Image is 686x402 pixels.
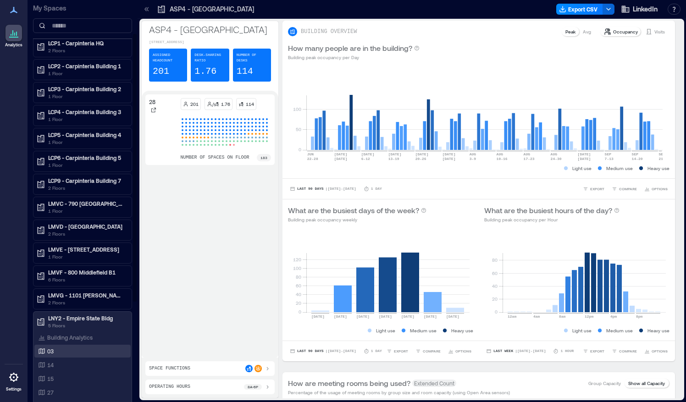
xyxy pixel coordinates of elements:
p: Medium use [606,327,633,334]
text: [DATE] [446,314,459,319]
p: 1 Floor [48,161,125,169]
p: Settings [6,386,22,392]
button: COMPARE [610,347,639,356]
button: OPTIONS [642,184,669,193]
p: 201 [190,100,199,108]
text: 4am [533,314,540,319]
text: 14-20 [632,157,643,161]
p: 1.76 [194,65,216,78]
p: 8a - 6p [248,384,258,390]
p: 27 [47,389,54,396]
p: Medium use [410,327,437,334]
text: 7-13 [605,157,614,161]
text: [DATE] [401,314,415,319]
p: LMVD - [GEOGRAPHIC_DATA] [48,223,125,230]
button: EXPORT [581,347,606,356]
text: AUG [551,152,558,156]
p: ASP4 - [GEOGRAPHIC_DATA] [170,5,254,14]
tspan: 60 [492,270,498,276]
text: [DATE] [334,157,348,161]
p: Light use [572,327,592,334]
span: EXPORT [590,186,604,192]
p: Assigned Headcount [153,52,183,63]
p: Medium use [606,165,633,172]
p: 2 Floors [48,47,125,54]
p: 14 [47,361,54,369]
p: Number of Desks [237,52,267,63]
tspan: 80 [492,257,498,263]
text: AUG [470,152,476,156]
tspan: 120 [293,257,301,262]
text: [DATE] [356,314,370,319]
p: 2 Floors [48,230,125,237]
text: [DATE] [443,152,456,156]
text: 3-9 [470,157,476,161]
button: OPTIONS [642,347,669,356]
p: LNY2 - Empire State Bldg [48,314,125,322]
text: SEP [605,152,612,156]
text: AUG [524,152,531,156]
text: [DATE] [361,152,375,156]
tspan: 100 [293,265,301,271]
p: Percentage of the usage of meeting rooms by group size and room capacity (using Open Area sensors) [288,389,510,396]
p: 1 Floor [48,93,125,100]
text: 22-28 [307,157,318,161]
text: 12am [508,314,516,319]
p: number of spaces on floor [181,154,249,161]
p: 1 Day [371,348,382,354]
span: EXPORT [590,348,604,354]
p: 201 [153,65,169,78]
p: 1 Floor [48,116,125,123]
p: Light use [572,165,592,172]
p: 28 [149,98,155,105]
button: OPTIONS [446,347,473,356]
p: LMVC - 790 [GEOGRAPHIC_DATA] B2 [48,200,125,207]
button: EXPORT [581,184,606,193]
a: Settings [3,366,25,395]
button: COMPARE [414,347,443,356]
button: Last 90 Days |[DATE]-[DATE] [288,347,358,356]
span: COMPARE [423,348,441,354]
p: / [212,100,214,108]
text: [DATE] [334,152,348,156]
p: ASP4 - [GEOGRAPHIC_DATA] [149,23,271,36]
span: COMPARE [619,348,637,354]
p: 1 Floor [48,207,125,215]
tspan: 50 [296,127,301,132]
p: 1 Floor [48,138,125,146]
p: What are the busiest days of the week? [288,205,419,216]
p: 15 [47,375,54,382]
text: [DATE] [415,152,429,156]
p: What are the busiest hours of the day? [484,205,612,216]
text: 21-27 [659,157,670,161]
text: 10-16 [497,157,508,161]
p: LCP1 - Carpinteria HQ [48,39,125,47]
p: 1 Day [371,186,382,192]
text: JUN [307,152,314,156]
p: LMVF - 800 Middlefield B1 [48,269,125,276]
text: [DATE] [578,157,591,161]
span: OPTIONS [652,186,668,192]
tspan: 20 [296,300,301,306]
tspan: 100 [293,106,301,112]
p: Heavy use [451,327,473,334]
tspan: 20 [492,296,498,302]
button: Last 90 Days |[DATE]-[DATE] [288,184,358,193]
text: 13-19 [388,157,399,161]
p: 1 Floor [48,253,125,260]
p: 2 Floors [48,184,125,192]
p: 183 [260,155,267,160]
p: How are meeting rooms being used? [288,378,410,389]
text: [DATE] [379,314,392,319]
p: 1.76 [221,100,230,108]
p: Desk-sharing ratio [194,52,225,63]
p: Avg [583,28,591,35]
p: 1 Hour [560,348,574,354]
button: Export CSV [556,4,603,15]
text: 17-23 [524,157,535,161]
text: [DATE] [424,314,437,319]
text: SEP [659,152,666,156]
p: BUILDING OVERVIEW [301,28,357,35]
text: [DATE] [388,152,402,156]
text: 24-30 [551,157,562,161]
